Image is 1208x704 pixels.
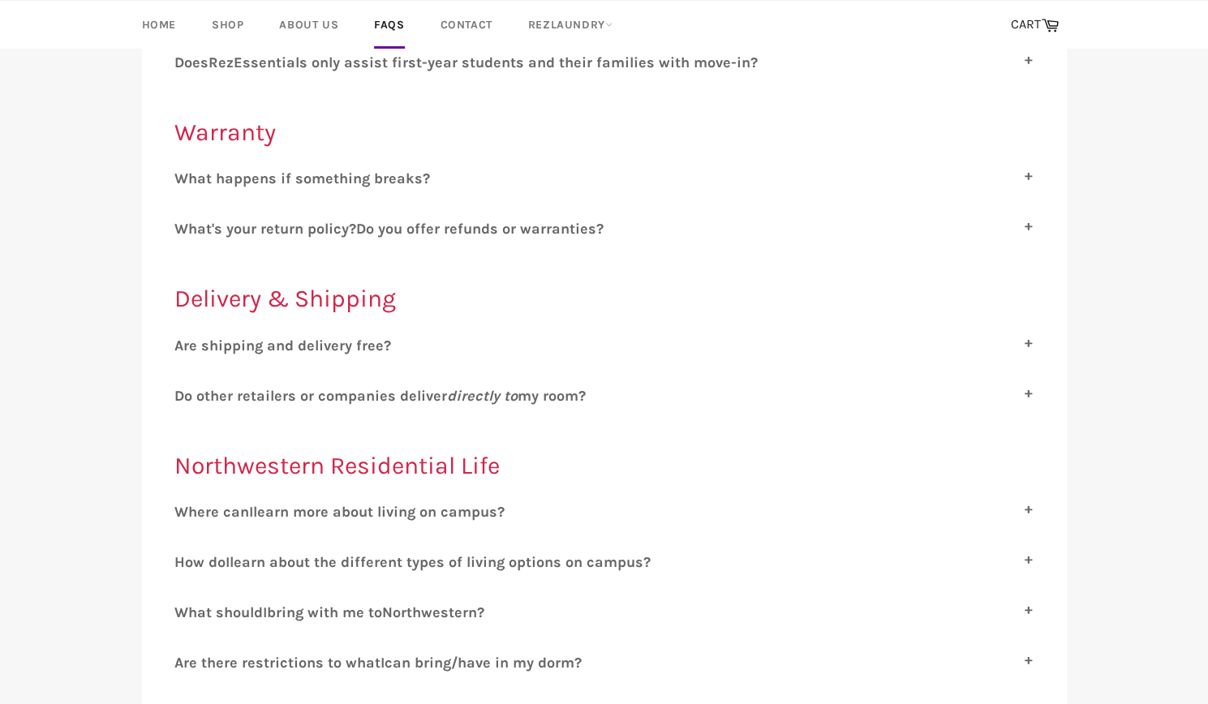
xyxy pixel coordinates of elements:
span: ssentials only assist first-year students and their families with move-in? [243,54,758,71]
label: D R E [174,54,1034,71]
label: H I [174,553,1034,571]
span: learn more about living on campus? [253,503,505,521]
span: o other retailers or companies deliver my room? [184,387,586,405]
span: hat's your return policy? [188,220,356,238]
span: here can [188,503,249,521]
span: can bring/have in my dorm? [385,654,582,672]
a: Home [126,1,192,49]
h2: Northwestern Residential Life [174,449,1034,483]
i: directly to [447,387,518,405]
span: o you offer refunds or warranties? [366,220,604,238]
span: oes [184,54,208,71]
span: ez [218,54,234,71]
label: W D [174,220,1034,238]
label: W [174,170,1034,187]
span: learn about the different types of living options on campus? [230,553,651,571]
span: hat happens if something breaks? [188,170,430,187]
label: W I N [174,603,1034,621]
span: hat should [188,603,263,621]
span: re shipping and delivery free? [183,337,391,354]
label: A I [174,654,1034,672]
h2: Warranty [174,116,1034,149]
label: A [174,337,1034,354]
a: FAQs [358,1,420,49]
span: re there restrictions to what [183,654,380,672]
span: ow do [185,553,226,571]
span: bring with me to [267,603,382,621]
a: CART [1003,8,1067,42]
label: W I [174,503,1034,521]
a: Contact [424,1,509,49]
label: D [174,387,1034,405]
a: RezLaundry [512,1,629,49]
a: About Us [263,1,355,49]
a: Shop [196,1,260,49]
span: orthwestern? [393,603,484,621]
h2: Delivery & Shipping [174,282,1034,316]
